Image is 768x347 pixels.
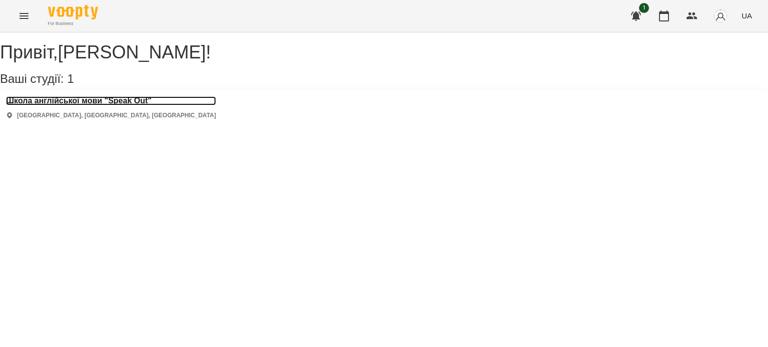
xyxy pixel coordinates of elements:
[639,3,649,13] span: 1
[48,20,98,27] span: For Business
[741,10,752,21] span: UA
[12,4,36,28] button: Menu
[17,111,216,120] p: [GEOGRAPHIC_DATA], [GEOGRAPHIC_DATA], [GEOGRAPHIC_DATA]
[713,9,727,23] img: avatar_s.png
[48,5,98,19] img: Voopty Logo
[6,96,216,105] a: Школа англійської мови "Speak Out"
[67,72,73,85] span: 1
[737,6,756,25] button: UA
